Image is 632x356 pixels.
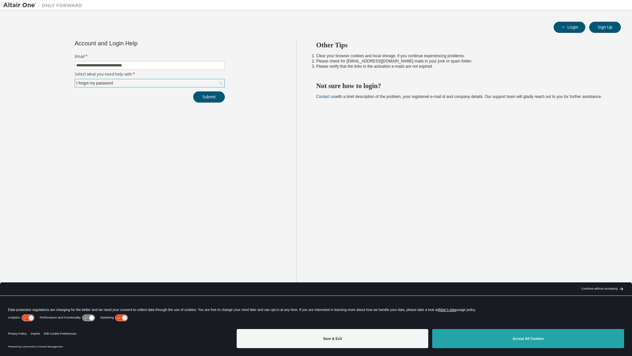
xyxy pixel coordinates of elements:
[589,22,621,33] button: Sign Up
[316,53,609,59] li: Clear your browser cookies and local storage, if you continue experiencing problems.
[75,72,225,77] label: Select what you need help with
[316,64,609,69] li: Please verify that the links in the activation e-mails are not expired.
[75,80,114,87] div: I forgot my password
[193,91,225,103] button: Submit
[75,79,224,87] div: I forgot my password
[316,94,602,99] span: with a brief description of the problem, your registered e-mail id and company details. Our suppo...
[554,22,585,33] button: Login
[316,41,609,49] h2: Other Tips
[316,94,335,99] a: Contact us
[75,41,195,46] div: Account and Login Help
[75,54,225,59] label: Email
[316,82,609,90] h2: Not sure how to login?
[316,59,609,64] li: Please check for [EMAIL_ADDRESS][DOMAIN_NAME] mails in your junk or spam folder.
[3,2,86,9] img: Altair One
